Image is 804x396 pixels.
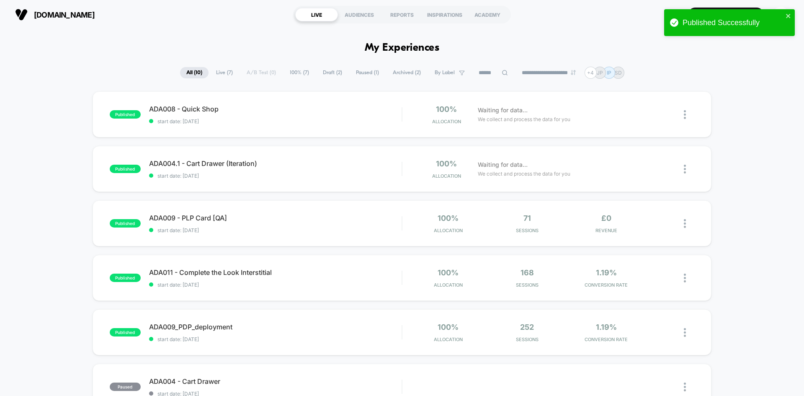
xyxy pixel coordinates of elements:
[149,159,402,168] span: ADA004.1 - Cart Drawer (Iteration)
[434,228,463,233] span: Allocation
[149,227,402,233] span: start date: [DATE]
[521,268,534,277] span: 168
[110,383,141,391] span: paused
[571,70,576,75] img: end
[607,70,611,76] p: IP
[434,282,463,288] span: Allocation
[569,336,644,342] span: CONVERSION RATE
[149,336,402,342] span: start date: [DATE]
[180,67,209,78] span: All ( 10 )
[149,214,402,222] span: ADA009 - PLP Card [QA]
[786,13,791,21] button: close
[684,219,686,228] img: close
[770,6,791,23] button: CD
[338,8,381,21] div: AUDIENCES
[432,119,461,124] span: Allocation
[596,268,617,277] span: 1.19%
[13,8,97,21] button: [DOMAIN_NAME]
[596,323,617,331] span: 1.19%
[110,219,141,228] span: published
[490,336,565,342] span: Sessions
[436,105,457,114] span: 100%
[149,323,402,331] span: ADA009_PDP_deployment
[436,159,457,168] span: 100%
[432,173,461,179] span: Allocation
[295,8,338,21] div: LIVE
[110,110,141,119] span: published
[466,8,509,21] div: ACADEMY
[34,10,95,19] span: [DOMAIN_NAME]
[149,118,402,124] span: start date: [DATE]
[478,106,528,115] span: Waiting for data...
[110,165,141,173] span: published
[684,383,686,391] img: close
[365,42,440,54] h1: My Experiences
[438,268,459,277] span: 100%
[438,214,459,223] span: 100%
[684,328,686,337] img: close
[520,323,534,331] span: 252
[490,282,565,288] span: Sessions
[478,170,570,178] span: We collect and process the data for you
[149,268,402,277] span: ADA011 - Complete the Look Interstitial
[210,67,239,78] span: Live ( 7 )
[684,165,686,173] img: close
[683,18,783,27] div: Published Successfully
[684,274,686,282] img: close
[569,282,644,288] span: CONVERSION RATE
[149,105,402,113] span: ADA008 - Quick Shop
[434,336,463,342] span: Allocation
[423,8,466,21] div: INSPIRATIONS
[350,67,385,78] span: Paused ( 1 )
[597,70,603,76] p: JP
[773,7,789,23] div: CD
[438,323,459,331] span: 100%
[15,8,28,21] img: Visually logo
[478,160,528,169] span: Waiting for data...
[381,8,423,21] div: REPORTS
[615,70,622,76] p: SD
[569,228,644,233] span: REVENUE
[523,214,531,223] span: 71
[283,67,315,78] span: 100% ( 7 )
[684,110,686,119] img: close
[601,214,611,223] span: £0
[585,67,597,79] div: + 4
[149,282,402,288] span: start date: [DATE]
[435,70,455,76] span: By Label
[478,115,570,123] span: We collect and process the data for you
[317,67,348,78] span: Draft ( 2 )
[490,228,565,233] span: Sessions
[110,328,141,336] span: published
[149,173,402,179] span: start date: [DATE]
[149,377,402,386] span: ADA004 - Cart Drawer
[387,67,427,78] span: Archived ( 2 )
[110,274,141,282] span: published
